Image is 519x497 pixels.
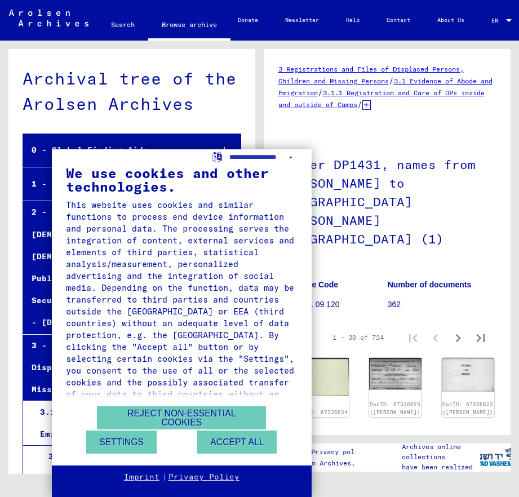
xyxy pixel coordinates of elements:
[168,472,239,483] a: Privacy Policy
[66,199,298,412] div: This website uses cookies and similar functions to process end device information and personal da...
[124,472,159,483] a: Imprint
[86,431,157,454] button: Settings
[66,166,298,193] div: We use cookies and other technologies.
[197,431,277,454] button: Accept all
[97,406,266,429] button: Reject non-essential cookies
